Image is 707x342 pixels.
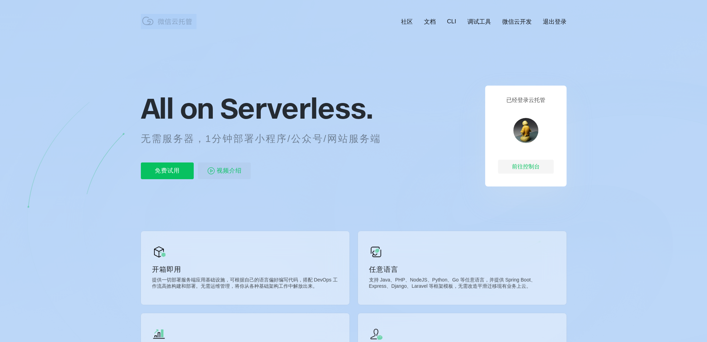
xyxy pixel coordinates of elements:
p: 提供一切部署服务端应用基础设施，可根据自己的语言偏好编写代码，搭配 DevOps 工作流高效构建和部署。无需运维管理，将你从各种基础架构工作中解放出来。 [152,277,338,291]
p: 无需服务器，1分钟部署小程序/公众号/网站服务端 [141,132,394,146]
span: 视频介绍 [217,162,242,179]
a: 微信云开发 [502,18,532,26]
img: 微信云托管 [141,14,196,28]
a: 退出登录 [543,18,567,26]
div: 前往控制台 [498,160,554,174]
p: 开箱即用 [152,264,338,274]
span: Serverless. [220,91,373,126]
a: 调试工具 [467,18,491,26]
span: All on [141,91,214,126]
a: CLI [447,18,456,25]
p: 已经登录云托管 [506,97,545,104]
a: 文档 [424,18,436,26]
a: 社区 [401,18,413,26]
p: 任意语言 [369,264,555,274]
img: video_play.svg [207,167,215,175]
p: 免费试用 [141,162,194,179]
a: 微信云托管 [141,23,196,29]
p: 支持 Java、PHP、NodeJS、Python、Go 等任意语言，并提供 Spring Boot、Express、Django、Laravel 等框架模板，无需改造平滑迁移现有业务上云。 [369,277,555,291]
